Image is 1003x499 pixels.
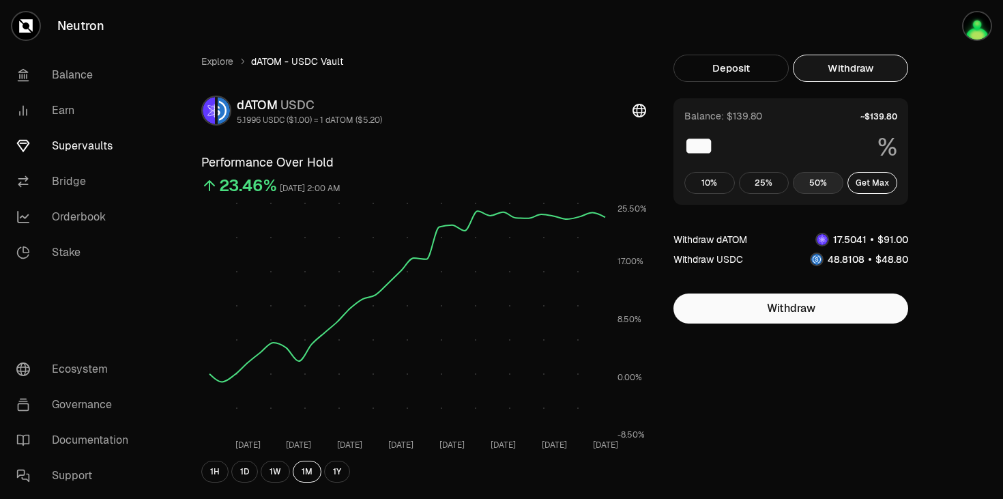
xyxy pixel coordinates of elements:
div: Withdraw USDC [673,253,743,266]
h3: Performance Over Hold [201,153,646,172]
button: 1Y [324,461,350,483]
a: Governance [5,387,147,423]
span: dATOM - USDC Vault [251,55,343,68]
tspan: [DATE] [337,440,362,451]
tspan: [DATE] [388,440,413,451]
a: Supervaults [5,128,147,164]
div: Balance: $139.80 [684,109,762,123]
tspan: [DATE] [542,440,567,451]
a: Balance [5,57,147,93]
img: dATOM Logo [203,97,215,124]
div: 23.46% [219,175,277,197]
img: dATOM Logo [817,234,828,245]
span: USDC [280,97,315,113]
span: % [877,134,897,161]
button: 1M [293,461,321,483]
tspan: -8.50% [617,429,645,440]
img: USDC Logo [218,97,230,124]
tspan: 25.50% [617,203,647,214]
img: USDC Logo [811,254,822,265]
a: Explore [201,55,233,68]
button: 10% [684,172,735,194]
a: Documentation [5,423,147,458]
nav: breadcrumb [201,55,646,68]
tspan: [DATE] [593,440,618,451]
tspan: [DATE] [286,440,311,451]
button: Deposit [673,55,789,82]
div: Withdraw dATOM [673,233,747,246]
tspan: [DATE] [439,440,465,451]
tspan: [DATE] [491,440,516,451]
div: dATOM [237,96,382,115]
button: Withdraw [673,294,908,324]
a: Earn [5,93,147,128]
img: Airdrop II [963,12,991,40]
button: 25% [739,172,789,194]
div: [DATE] 2:00 AM [280,181,340,197]
button: 1W [261,461,290,483]
a: Stake [5,235,147,270]
a: Bridge [5,164,147,199]
tspan: 0.00% [617,372,642,383]
button: Withdraw [793,55,908,82]
div: 5.1996 USDC ($1.00) = 1 dATOM ($5.20) [237,115,382,126]
a: Orderbook [5,199,147,235]
button: 1H [201,461,229,483]
a: Ecosystem [5,352,147,387]
a: Support [5,458,147,494]
button: 50% [793,172,843,194]
tspan: [DATE] [235,440,261,451]
tspan: 8.50% [617,314,641,325]
tspan: 17.00% [617,256,643,267]
button: 1D [231,461,258,483]
button: Get Max [847,172,898,194]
